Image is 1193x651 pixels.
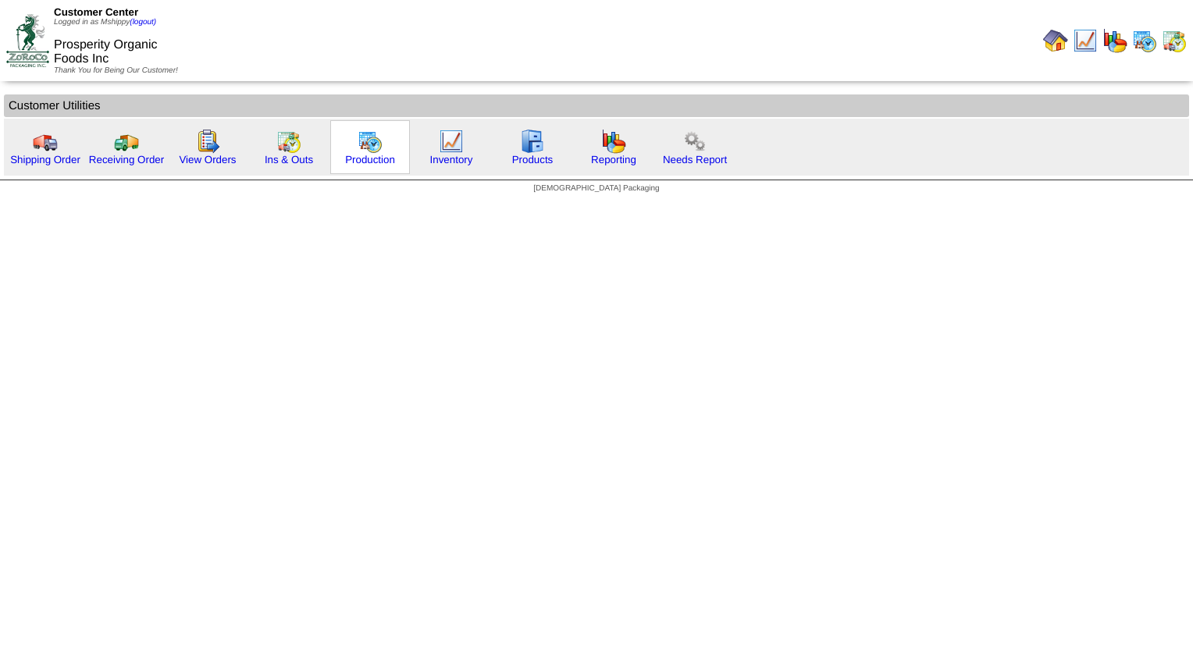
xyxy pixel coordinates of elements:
img: truck.gif [33,129,58,154]
td: Customer Utilities [4,94,1189,117]
a: Ins & Outs [265,154,313,165]
img: cabinet.gif [520,129,545,154]
a: Production [345,154,395,165]
span: Prosperity Organic Foods Inc [54,38,158,66]
a: View Orders [179,154,236,165]
span: [DEMOGRAPHIC_DATA] Packaging [533,184,659,193]
img: workorder.gif [195,129,220,154]
a: Reporting [591,154,636,165]
img: home.gif [1043,28,1068,53]
img: line_graph.gif [439,129,464,154]
img: truck2.gif [114,129,139,154]
img: line_graph.gif [1073,28,1098,53]
a: Products [512,154,554,165]
img: ZoRoCo_Logo(Green%26Foil)%20jpg.webp [6,14,49,66]
img: graph.gif [1102,28,1127,53]
img: calendarinout.gif [276,129,301,154]
span: Logged in as Mshippy [54,18,156,27]
a: Shipping Order [10,154,80,165]
img: workflow.png [682,129,707,154]
a: (logout) [130,18,156,27]
a: Inventory [430,154,473,165]
img: calendarinout.gif [1162,28,1187,53]
span: Thank You for Being Our Customer! [54,66,178,75]
img: graph.gif [601,129,626,154]
img: calendarprod.gif [358,129,383,154]
a: Receiving Order [89,154,164,165]
a: Needs Report [663,154,727,165]
span: Customer Center [54,6,138,18]
img: calendarprod.gif [1132,28,1157,53]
